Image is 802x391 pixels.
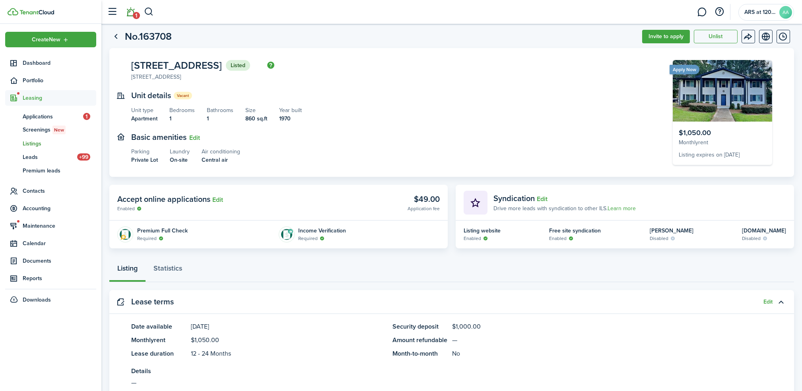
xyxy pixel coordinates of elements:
div: Premium Full Check [137,226,188,235]
listing-view-item-indicator: Enabled [464,235,501,242]
listing-view-item-title: Bedrooms [169,106,195,114]
span: [STREET_ADDRESS] [131,60,222,70]
button: Edit [537,195,548,203]
panel-main-title: Lease terms [131,297,174,306]
button: Toggle accordion [775,295,788,309]
status: Listed [226,60,250,71]
h1: No.163708 [125,29,172,44]
div: Monthly rent [679,138,766,147]
panel-main-title: Details [131,366,772,376]
listing-view-item-indicator: Required [299,235,346,242]
button: Timeline [777,30,790,43]
listing-view-item-indicator: Application fee [408,205,440,212]
listing-view-item-description: 860 sq.ft [245,114,267,123]
div: $49.00 [408,193,440,205]
a: Notifications [123,2,138,22]
a: Dashboard [5,55,96,71]
span: Accept online applications [117,193,210,205]
div: [STREET_ADDRESS] [131,73,181,81]
panel-main-title: Date available [131,322,187,331]
span: ARS at 1204 Mableton LLC [744,10,776,15]
button: Open sidebar [105,4,120,19]
div: Listing expires on [DATE] [679,151,766,159]
listing-view-item-title: Unit type [131,106,157,114]
img: Income Verification [279,226,295,242]
button: Open resource center [713,5,726,19]
button: Edit [212,196,223,203]
span: Portfolio [23,76,96,85]
listing-view-item-indicator: Enabled [117,205,223,212]
span: Dashboard [23,59,96,67]
span: Leads [23,153,77,161]
span: 1 [83,113,90,120]
span: Listings [23,139,96,148]
a: Premium leads [5,164,96,177]
span: 1 [133,12,140,19]
text-item: Unit details [131,91,171,100]
panel-main-description: No [452,349,772,358]
button: Edit [763,299,773,305]
span: Screenings [23,126,96,134]
listing-view-item-title: Year built [279,106,302,114]
panel-main-description: $1,050.00 [191,335,384,345]
a: ScreeningsNew [5,123,96,137]
span: Reports [23,274,96,283]
span: +99 [77,153,90,161]
a: Go back [109,30,123,43]
a: Learn more [608,204,636,213]
listing-view-item-indicator: Enabled [549,235,601,242]
span: Downloads [23,296,51,304]
listing-view-item-description: Apartment [131,114,157,123]
a: View on website [759,30,773,43]
panel-main-item-text: — [131,366,772,387]
panel-main-title: Monthly rent [131,335,187,345]
button: Search [144,5,154,19]
button: Open menu [742,30,755,43]
button: Unlist [694,30,738,43]
span: Premium leads [23,166,96,175]
panel-main-description: [DATE] [191,322,384,331]
listing-view-item-title: Laundry [170,147,190,156]
span: Calendar [23,239,96,248]
div: [DOMAIN_NAME] [742,226,786,235]
span: Create New [32,37,61,43]
panel-main-description: — [452,335,772,345]
listing-view-item-description: 1 [169,114,195,123]
button: Open menu [5,32,96,47]
div: Free site syndication [549,226,601,235]
img: Tenant screening [117,226,133,242]
div: Listing website [464,226,501,235]
a: Applications1 [5,110,96,123]
span: Contacts [23,187,96,195]
panel-main-title: Lease duration [131,349,187,358]
listing-view-item-title: Bathrooms [207,106,233,114]
listing-view-item-description: Private Lot [131,156,158,164]
span: Leasing [23,94,96,102]
img: TenantCloud [8,8,18,15]
listing-view-item-indicator: Disabled [650,235,693,242]
span: Applications [23,112,83,121]
listing-view-item-description: 1970 [279,114,302,123]
status: Vacant [174,92,192,99]
span: New [54,126,64,134]
ribbon: Apply Now [670,65,699,74]
listing-view-item-title: Air conditioning [202,147,240,156]
listing-view-item-description: Central air [202,156,240,164]
panel-main-description: $1,000.00 [452,322,772,331]
img: Listing avatar [673,60,772,122]
avatar-text: AA [779,6,792,19]
listing-view-item-description: 1 [207,114,233,123]
a: Messaging [695,2,710,22]
panel-main-title: Amount refundable [392,335,448,345]
span: Documents [23,257,96,265]
span: Syndication [493,192,535,204]
img: TenantCloud [19,10,54,15]
a: Listings [5,137,96,150]
a: Reports [5,271,96,286]
span: Maintenance [23,222,96,230]
div: Income Verification [299,226,346,235]
div: $1,050.00 [679,128,766,138]
div: Drive more leads with syndication to other ILS. [493,204,636,213]
text-item: Basic amenities [131,133,186,142]
listing-view-item-title: Parking [131,147,158,156]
